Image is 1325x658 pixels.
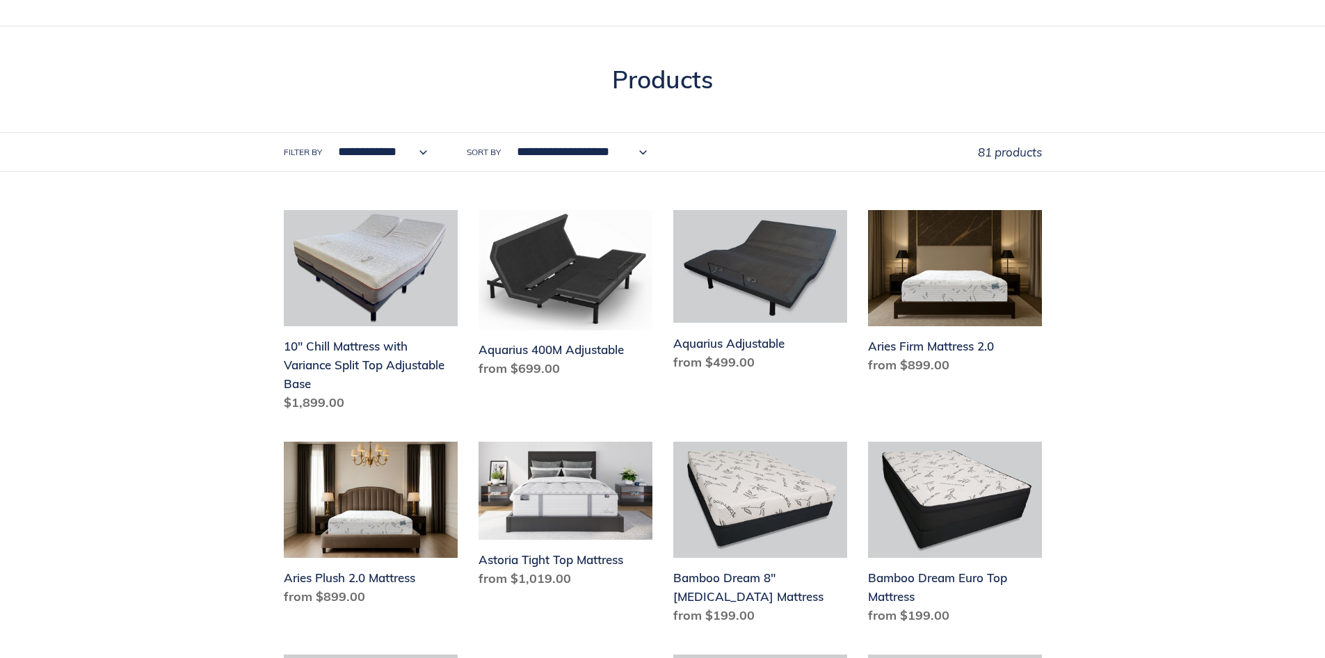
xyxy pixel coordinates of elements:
[868,210,1042,380] a: Aries Firm Mattress 2.0
[612,64,713,95] span: Products
[673,210,847,376] a: Aquarius Adjustable
[673,442,847,630] a: Bamboo Dream 8" Memory Foam Mattress
[467,146,501,159] label: Sort by
[284,146,322,159] label: Filter by
[479,210,652,383] a: Aquarius 400M Adjustable
[479,442,652,593] a: Astoria Tight Top Mattress
[868,442,1042,630] a: Bamboo Dream Euro Top Mattress
[284,442,458,611] a: Aries Plush 2.0 Mattress
[284,210,458,417] a: 10" Chill Mattress with Variance Split Top Adjustable Base
[978,145,1042,159] span: 81 products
